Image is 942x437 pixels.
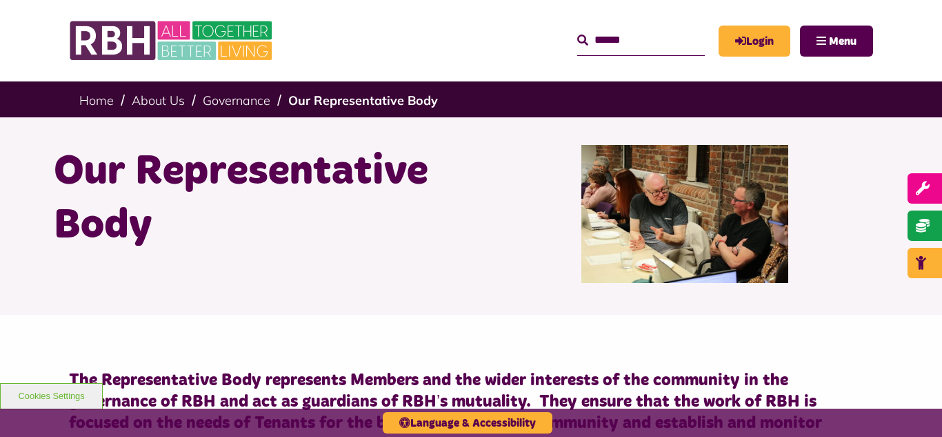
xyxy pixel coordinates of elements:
img: RBH [69,14,276,68]
h1: Our Representative Body [54,145,461,253]
a: Governance [203,93,270,108]
a: Our Representative Body [288,93,438,108]
a: About Us [132,93,185,108]
input: Search [577,26,705,55]
img: Rep Body [581,145,788,283]
button: Navigation [800,26,873,57]
a: Home [79,93,114,108]
span: Menu [829,36,856,47]
button: Language & Accessibility [383,412,552,434]
iframe: Netcall Web Assistant for live chat [880,375,942,437]
a: MyRBH [719,26,790,57]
